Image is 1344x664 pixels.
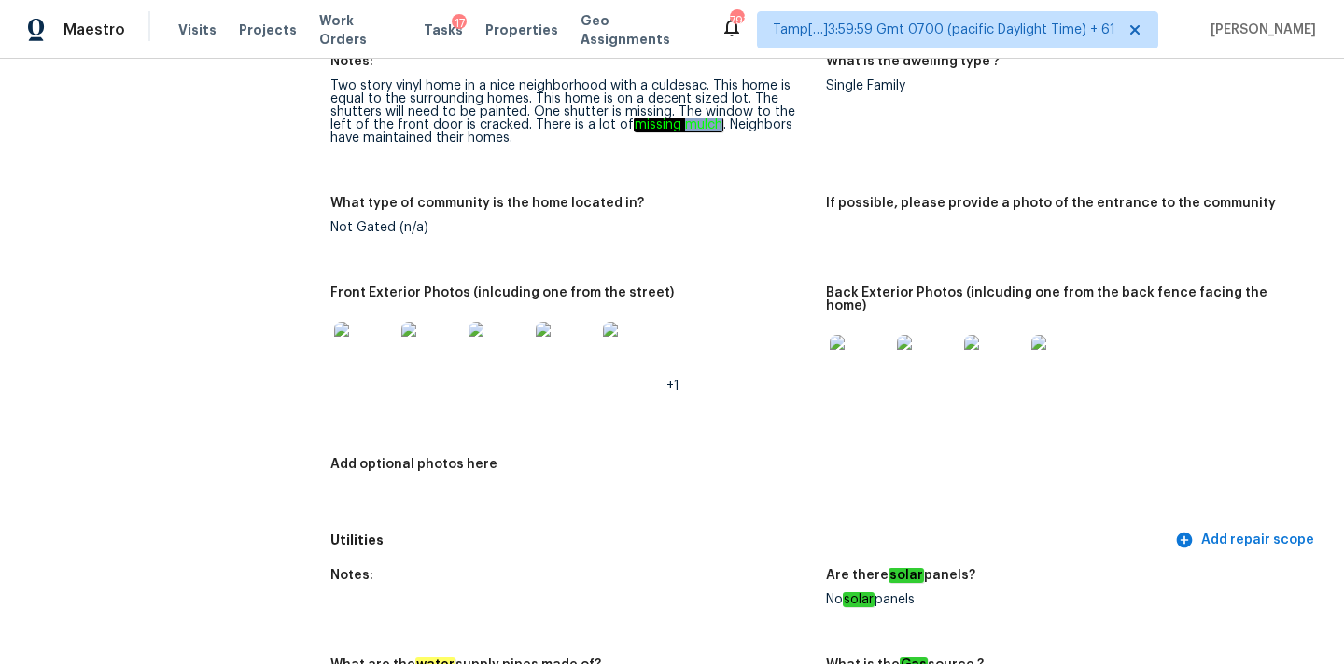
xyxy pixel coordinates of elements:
h5: Front Exterior Photos (inlcuding one from the street) [330,286,674,299]
span: Properties [485,21,558,39]
h5: What type of community is the home located in? [330,197,644,210]
em: solar [889,568,924,583]
span: +1 [666,380,679,393]
h5: Are there panels? [826,569,975,582]
span: Work Orders [319,11,401,48]
div: 793 [730,11,743,30]
div: 17 [452,14,467,33]
h5: If possible, please provide a photo of the entrance to the community [826,197,1276,210]
span: Visits [178,21,217,39]
h5: Notes: [330,569,373,582]
span: [PERSON_NAME] [1203,21,1316,39]
div: Two story vinyl home in a nice neighborhood with a culdesac. This home is equal to the surroundin... [330,79,811,145]
span: Maestro [63,21,125,39]
div: Not Gated (n/a) [330,221,811,234]
h5: What is the dwelling type ? [826,55,1000,68]
h5: Utilities [330,531,1171,550]
em: missing mulch [634,118,723,132]
em: solar [843,592,875,607]
h5: Notes: [330,55,373,68]
div: Single Family [826,79,1307,92]
span: Add repair scope [1179,529,1314,552]
span: Geo Assignments [581,11,698,48]
button: Add repair scope [1171,523,1322,558]
span: Tasks [424,23,463,36]
span: Projects [239,21,297,39]
div: No panels [826,593,1307,606]
h5: Back Exterior Photos (inlcuding one from the back fence facing the home) [826,286,1307,312]
span: Tamp[…]3:59:59 Gmt 0700 (pacific Daylight Time) + 61 [773,21,1115,39]
h5: Add optional photos here [330,458,497,471]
